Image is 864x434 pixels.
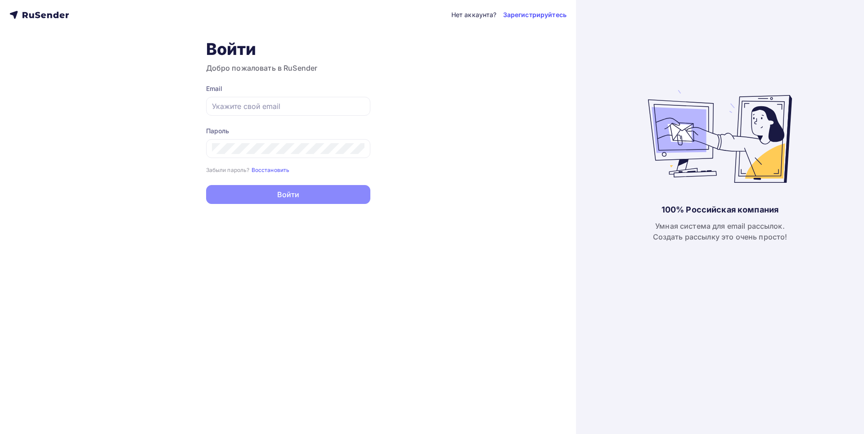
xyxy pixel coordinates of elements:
small: Забыли пароль? [206,167,250,173]
div: Email [206,84,370,93]
input: Укажите свой email [212,101,364,112]
a: Восстановить [252,166,290,173]
h1: Войти [206,39,370,59]
h3: Добро пожаловать в RuSender [206,63,370,73]
a: Зарегистрируйтесь [503,10,567,19]
div: Умная система для email рассылок. Создать рассылку это очень просто! [653,221,787,242]
div: 100% Российская компания [661,204,778,215]
div: Нет аккаунта? [451,10,497,19]
div: Пароль [206,127,370,136]
button: Войти [206,185,370,204]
